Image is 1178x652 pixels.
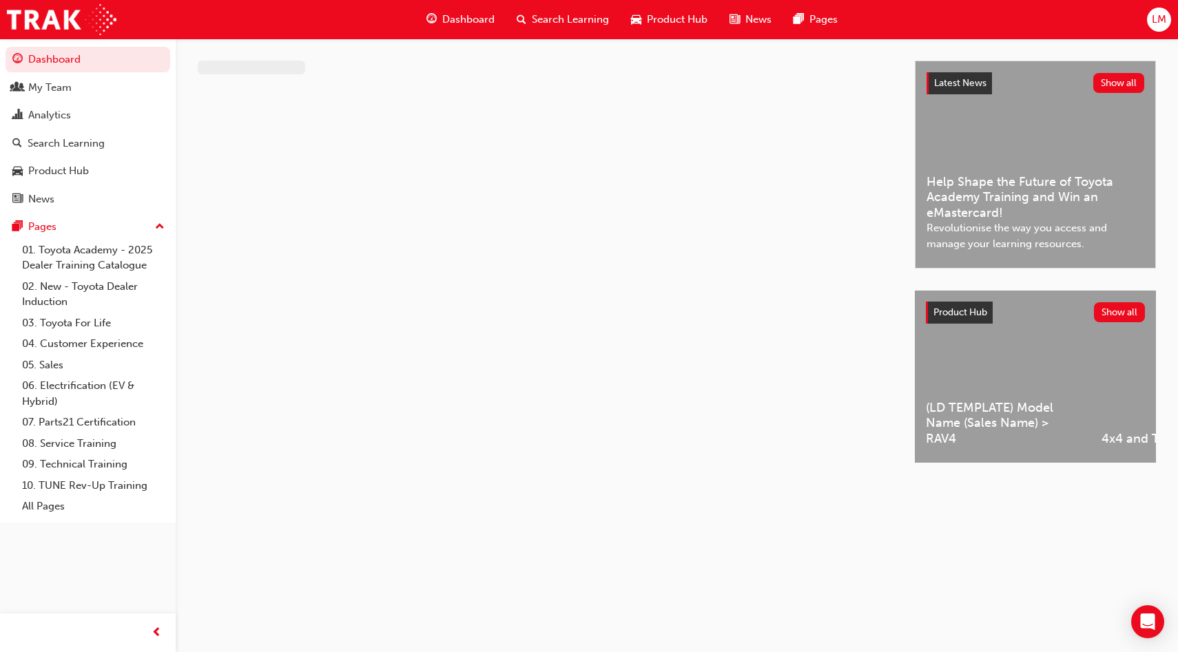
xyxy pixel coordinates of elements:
[12,221,23,233] span: pages-icon
[745,12,772,28] span: News
[17,475,170,496] a: 10. TUNE Rev-Up Training
[152,624,162,642] span: prev-icon
[1131,605,1164,638] div: Open Intercom Messenger
[6,214,170,240] button: Pages
[926,400,1079,447] span: (LD TEMPLATE) Model Name (Sales Name) > RAV4
[794,11,804,28] span: pages-icon
[28,80,72,96] div: My Team
[28,136,105,151] div: Search Learning
[426,11,437,28] span: guage-icon
[17,375,170,412] a: 06. Electrification (EV & Hybrid)
[28,219,56,235] div: Pages
[6,131,170,156] a: Search Learning
[6,75,170,101] a: My Team
[12,138,22,150] span: search-icon
[1152,12,1166,28] span: LM
[506,6,620,34] a: search-iconSearch Learning
[631,11,641,28] span: car-icon
[647,12,707,28] span: Product Hub
[155,218,165,236] span: up-icon
[6,187,170,212] a: News
[12,193,23,206] span: news-icon
[12,54,23,66] span: guage-icon
[6,44,170,214] button: DashboardMy TeamAnalyticsSearch LearningProduct HubNews
[28,191,54,207] div: News
[809,12,838,28] span: Pages
[927,174,1144,221] span: Help Shape the Future of Toyota Academy Training and Win an eMastercard!
[17,240,170,276] a: 01. Toyota Academy - 2025 Dealer Training Catalogue
[532,12,609,28] span: Search Learning
[28,163,89,179] div: Product Hub
[915,291,1091,463] a: (LD TEMPLATE) Model Name (Sales Name) > RAV4
[17,433,170,454] a: 08. Service Training
[927,72,1144,94] a: Latest NewsShow all
[517,11,526,28] span: search-icon
[926,302,1145,324] a: Product HubShow all
[934,77,986,89] span: Latest News
[17,412,170,433] a: 07. Parts21 Certification
[1093,73,1145,93] button: Show all
[12,109,23,122] span: chart-icon
[17,333,170,355] a: 04. Customer Experience
[7,4,116,35] img: Trak
[17,454,170,475] a: 09. Technical Training
[12,165,23,178] span: car-icon
[6,103,170,128] a: Analytics
[17,313,170,334] a: 03. Toyota For Life
[730,11,740,28] span: news-icon
[17,276,170,313] a: 02. New - Toyota Dealer Induction
[783,6,849,34] a: pages-iconPages
[12,82,23,94] span: people-icon
[17,355,170,376] a: 05. Sales
[620,6,719,34] a: car-iconProduct Hub
[1147,8,1171,32] button: LM
[17,496,170,517] a: All Pages
[1094,302,1146,322] button: Show all
[719,6,783,34] a: news-iconNews
[415,6,506,34] a: guage-iconDashboard
[442,12,495,28] span: Dashboard
[915,61,1156,269] a: Latest NewsShow allHelp Shape the Future of Toyota Academy Training and Win an eMastercard!Revolu...
[6,47,170,72] a: Dashboard
[927,220,1144,251] span: Revolutionise the way you access and manage your learning resources.
[6,158,170,184] a: Product Hub
[28,107,71,123] div: Analytics
[933,306,987,318] span: Product Hub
